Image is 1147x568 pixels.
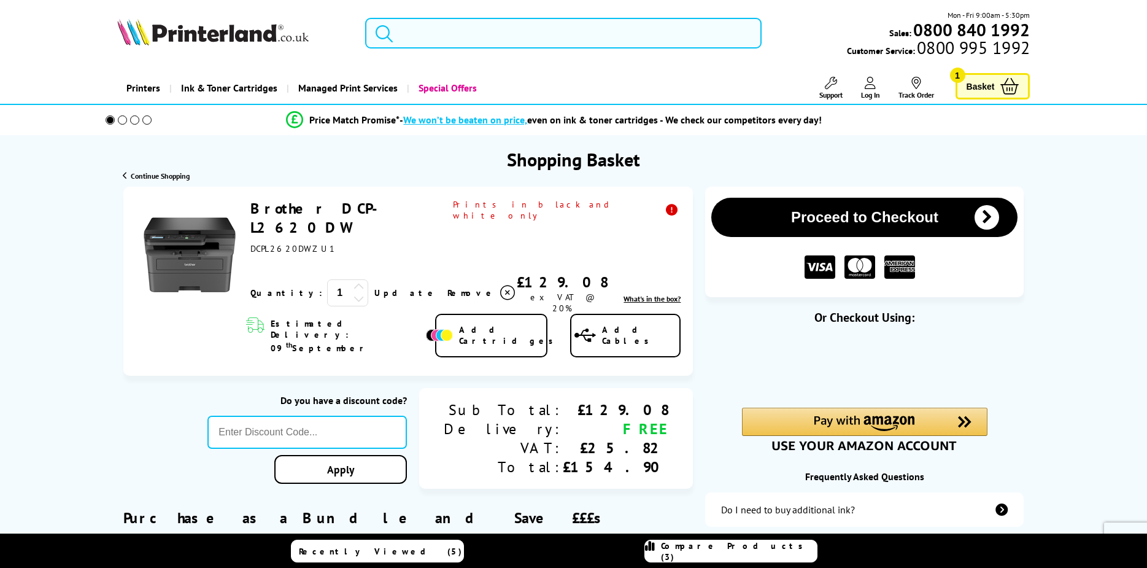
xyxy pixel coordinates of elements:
[274,455,407,484] a: Apply
[117,72,169,104] a: Printers
[563,438,668,457] div: £25.82
[89,109,1020,131] li: modal_Promise
[705,470,1024,483] div: Frequently Asked Questions
[131,171,190,181] span: Continue Shopping
[915,42,1030,53] span: 0800 995 1992
[507,147,640,171] h1: Shopping Basket
[144,209,236,301] img: Brother DCP-L2620DW
[517,273,608,292] div: £129.08
[889,27,911,39] span: Sales:
[563,457,668,477] div: £154.90
[898,77,934,99] a: Track Order
[847,42,1030,56] span: Customer Service:
[805,255,835,279] img: VISA
[117,18,350,48] a: Printerland Logo
[967,78,995,95] span: Basket
[950,68,965,83] span: 1
[250,199,392,237] a: Brother DCP-L2620DW
[444,419,563,438] div: Delivery:
[819,77,843,99] a: Support
[447,287,496,298] span: Remove
[286,340,292,349] sup: th
[400,114,822,126] div: - even on ink & toner cartridges - We check our competitors every day!
[861,77,880,99] a: Log In
[844,255,875,279] img: MASTER CARD
[403,114,527,126] span: We won’t be beaten on price,
[374,287,438,298] a: Update
[948,9,1030,21] span: Mon - Fri 9:00am - 5:30pm
[563,419,668,438] div: FREE
[705,309,1024,325] div: Or Checkout Using:
[117,18,309,45] img: Printerland Logo
[563,400,668,419] div: £129.08
[624,294,681,303] span: What's in the box?
[913,18,1030,41] b: 0800 840 1992
[444,438,563,457] div: VAT:
[444,400,563,419] div: Sub Total:
[742,345,987,373] iframe: PayPal
[181,72,277,104] span: Ink & Toner Cartridges
[711,198,1018,237] button: Proceed to Checkout
[447,284,517,302] a: Delete item from your basket
[444,457,563,477] div: Total:
[169,72,287,104] a: Ink & Toner Cartridges
[861,90,880,99] span: Log In
[287,72,407,104] a: Managed Print Services
[602,324,679,346] span: Add Cables
[250,287,322,298] span: Quantity:
[309,114,400,126] span: Price Match Promise*
[661,540,817,562] span: Compare Products (3)
[624,294,681,303] a: lnk_inthebox
[123,531,693,543] div: Save on time, delivery and running costs
[819,90,843,99] span: Support
[459,324,560,346] span: Add Cartridges
[956,73,1030,99] a: Basket 1
[911,24,1030,36] a: 0800 840 1992
[884,255,915,279] img: American Express
[426,329,453,341] img: Add Cartridges
[123,171,190,181] a: Continue Shopping
[705,492,1024,527] a: additional-ink
[299,546,462,557] span: Recently Viewed (5)
[407,72,486,104] a: Special Offers
[123,490,693,543] div: Purchase as a Bundle and Save £££s
[742,408,987,451] div: Amazon Pay - Use your Amazon account
[644,540,817,562] a: Compare Products (3)
[207,416,407,449] input: Enter Discount Code...
[207,394,407,407] div: Do you have a discount code?
[721,504,855,516] div: Do I need to buy additional ink?
[291,540,464,562] a: Recently Viewed (5)
[271,318,423,354] span: Estimated Delivery: 09 September
[250,243,335,254] span: DCPL2620DWZU1
[453,199,681,221] span: Prints in black and white only
[530,292,595,314] span: ex VAT @ 20%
